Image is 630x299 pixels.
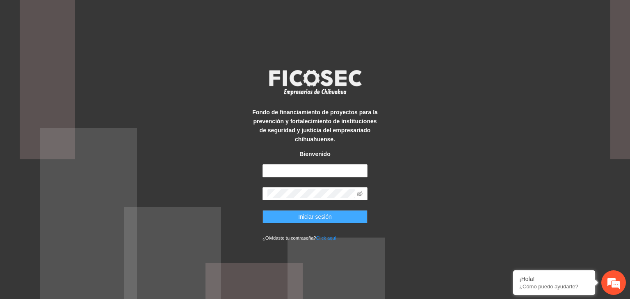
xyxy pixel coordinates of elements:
div: ¡Hola! [519,276,589,282]
img: logo [264,67,366,97]
strong: Fondo de financiamiento de proyectos para la prevención y fortalecimiento de instituciones de seg... [252,109,378,143]
small: ¿Olvidaste tu contraseña? [262,236,336,240]
button: Iniciar sesión [262,210,367,223]
span: Iniciar sesión [298,212,332,221]
a: Click aqui [316,236,336,240]
p: ¿Cómo puedo ayudarte? [519,283,589,290]
span: eye-invisible [357,191,363,197]
strong: Bienvenido [299,151,330,157]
